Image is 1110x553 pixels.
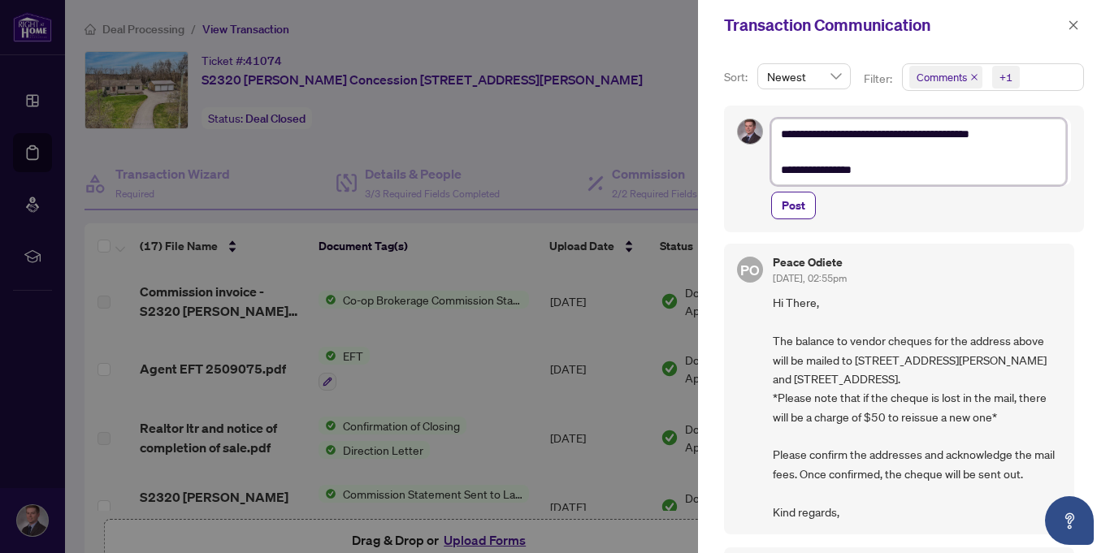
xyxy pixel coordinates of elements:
[773,272,847,284] span: [DATE], 02:55pm
[909,66,982,89] span: Comments
[864,70,895,88] p: Filter:
[724,68,751,86] p: Sort:
[738,119,762,144] img: Profile Icon
[724,13,1063,37] div: Transaction Communication
[1045,496,1094,545] button: Open asap
[771,192,816,219] button: Post
[773,293,1061,521] span: Hi There, The balance to vendor cheques for the address above will be mailed to [STREET_ADDRESS][...
[970,73,978,81] span: close
[740,259,759,281] span: PO
[782,192,805,218] span: Post
[917,69,967,85] span: Comments
[767,64,841,89] span: Newest
[999,69,1012,85] div: +1
[773,257,847,268] h5: Peace Odiete
[1068,19,1079,31] span: close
